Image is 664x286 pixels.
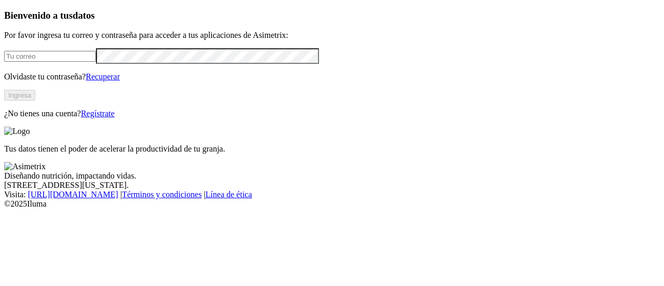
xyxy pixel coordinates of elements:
button: Ingresa [4,90,35,101]
a: Línea de ética [205,190,252,199]
h3: Bienvenido a tus [4,10,660,21]
a: [URL][DOMAIN_NAME] [28,190,118,199]
div: Visita : | | [4,190,660,199]
p: ¿No tienes una cuenta? [4,109,660,118]
p: Tus datos tienen el poder de acelerar la productividad de tu granja. [4,144,660,154]
a: Regístrate [81,109,115,118]
div: © 2025 Iluma [4,199,660,209]
a: Recuperar [86,72,120,81]
a: Términos y condiciones [122,190,202,199]
span: datos [73,10,95,21]
div: [STREET_ADDRESS][US_STATE]. [4,181,660,190]
p: Olvidaste tu contraseña? [4,72,660,81]
img: Asimetrix [4,162,46,171]
p: Por favor ingresa tu correo y contraseña para acceder a tus aplicaciones de Asimetrix: [4,31,660,40]
div: Diseñando nutrición, impactando vidas. [4,171,660,181]
input: Tu correo [4,51,96,62]
img: Logo [4,127,30,136]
